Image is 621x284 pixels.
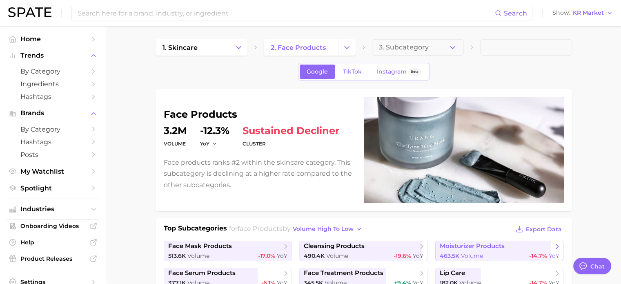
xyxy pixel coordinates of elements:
button: Brands [7,107,100,119]
span: TikTok [343,68,362,75]
span: face mask products [168,242,232,250]
img: SPATE [8,7,51,17]
a: Help [7,236,100,248]
button: YoY [200,140,218,147]
a: Google [300,65,335,79]
span: -19.6% [394,252,411,259]
span: Google [307,68,328,75]
a: TikTok [336,65,369,79]
a: Posts [7,148,100,161]
h1: Top Subcategories [164,224,227,236]
span: Export Data [526,226,562,233]
span: Help [20,239,86,246]
span: YoY [200,140,209,147]
dd: -12.3% [200,126,229,136]
span: YoY [277,252,287,259]
span: 2. face products [271,44,326,51]
span: Trends [20,52,86,59]
span: Search [504,9,527,17]
span: moisturizer products [440,242,505,250]
button: Change Category [338,39,356,56]
a: face mask products513.6k Volume-17.0% YoY [164,241,292,261]
button: ShowKR Market [550,8,615,18]
a: cleansing products490.4k Volume-19.6% YoY [299,241,428,261]
a: InstagramBeta [370,65,428,79]
span: Industries [20,206,86,213]
span: 1. skincare [162,44,198,51]
a: Ingredients [7,78,100,90]
input: Search here for a brand, industry, or ingredient [77,6,495,20]
span: volume high to low [293,226,354,233]
a: Home [7,33,100,45]
span: Onboarding Videos [20,222,86,230]
span: My Watchlist [20,168,86,175]
button: Export Data [514,224,563,235]
a: Product Releases [7,253,100,265]
span: face treatment products [304,269,383,277]
span: Posts [20,151,86,159]
span: Ingredients [20,80,86,88]
span: Brands [20,110,86,117]
dt: cluster [243,139,339,149]
a: Spotlight [7,182,100,195]
span: Spotlight [20,184,86,192]
span: Show [552,11,570,15]
a: by Category [7,123,100,136]
span: for by [229,225,365,233]
span: Volume [187,252,209,259]
button: Trends [7,49,100,62]
h1: face products [164,110,354,119]
dd: 3.2m [164,126,187,136]
span: 463.5k [440,252,459,259]
span: Home [20,35,86,43]
span: face products [238,225,283,233]
span: -14.7% [529,252,547,259]
span: 3. Subcategory [379,44,429,51]
span: KR Market [573,11,604,15]
span: cleansing products [304,242,365,250]
span: face serum products [168,269,236,277]
a: by Category [7,65,100,78]
a: Onboarding Videos [7,220,100,232]
span: Beta [411,68,418,75]
span: Volume [326,252,348,259]
span: YoY [548,252,559,259]
a: Hashtags [7,136,100,148]
span: Instagram [377,68,407,75]
button: 3. Subcategory [372,39,464,56]
button: volume high to low [291,224,365,235]
span: -17.0% [258,252,275,259]
span: Volume [461,252,483,259]
span: 513.6k [168,252,186,259]
a: My Watchlist [7,165,100,178]
span: YoY [413,252,423,259]
a: 1. skincare [156,39,230,56]
span: Product Releases [20,255,86,262]
span: by Category [20,125,86,133]
dt: volume [164,139,187,149]
span: Hashtags [20,93,86,101]
a: Hashtags [7,90,100,103]
span: 490.4k [304,252,325,259]
span: Hashtags [20,138,86,146]
span: by Category [20,67,86,75]
a: 2. face products [264,39,338,56]
a: moisturizer products463.5k Volume-14.7% YoY [435,241,564,261]
button: Change Category [230,39,247,56]
p: Face products ranks #2 within the skincare category. This subcategory is declining at a higher ra... [164,157,354,190]
span: lip care [440,269,465,277]
button: Industries [7,203,100,215]
span: sustained decliner [243,126,339,136]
